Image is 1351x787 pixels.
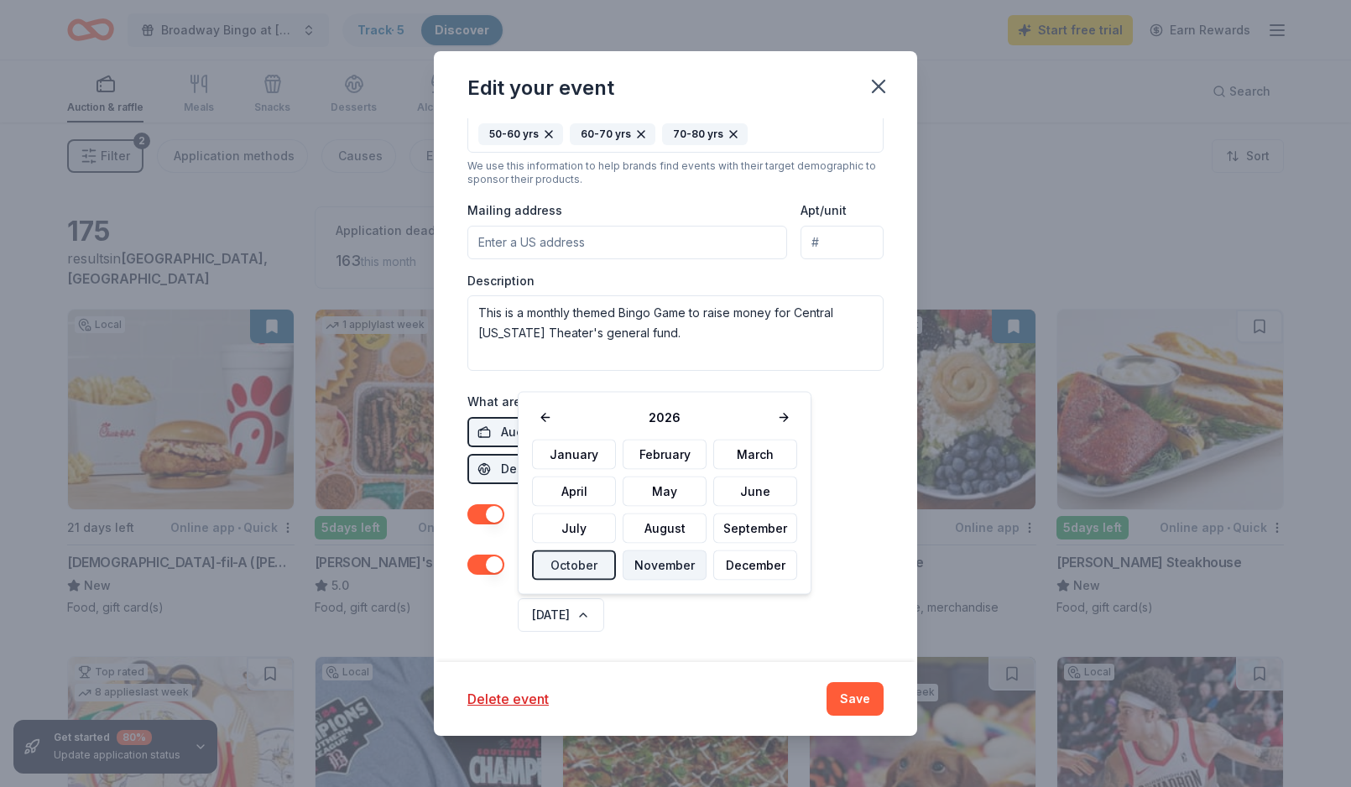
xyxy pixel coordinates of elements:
div: 70-80 yrs [662,123,748,145]
label: What are you looking for? [467,393,630,410]
button: All genders20-30 yrs30-40 yrs40-50 yrs50-60 yrs60-70 yrs70-80 yrs [467,87,884,153]
div: We use this information to help brands find events with their target demographic to sponsor their... [467,159,884,186]
input: # [801,226,884,259]
div: 60-70 yrs [570,123,655,145]
span: 2026 [559,408,770,428]
div: Edit your event [467,75,614,102]
button: April [532,477,616,507]
input: Enter a US address [467,226,787,259]
label: Apt/unit [801,202,847,219]
button: January [532,440,616,470]
span: Auction & raffle [501,422,592,442]
label: Mailing address [467,202,562,219]
button: May [623,477,707,507]
span: Desserts [501,459,553,479]
textarea: This is a monthly themed Bingo Game to raise money for Central [US_STATE] Theater's general fund. [467,295,884,371]
button: March [713,440,797,470]
button: September [713,513,797,544]
button: [DATE] [518,598,604,632]
button: November [623,550,707,581]
button: June [713,477,797,507]
button: Desserts [467,454,563,484]
button: Delete event [467,689,549,709]
button: February [623,440,707,470]
button: Save [827,682,884,716]
button: August [623,513,707,544]
button: December [713,550,797,581]
div: 50-60 yrs [478,123,563,145]
label: Description [467,273,535,289]
button: Auction & raffle [467,417,602,447]
button: July [532,513,616,544]
button: October [532,550,616,581]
